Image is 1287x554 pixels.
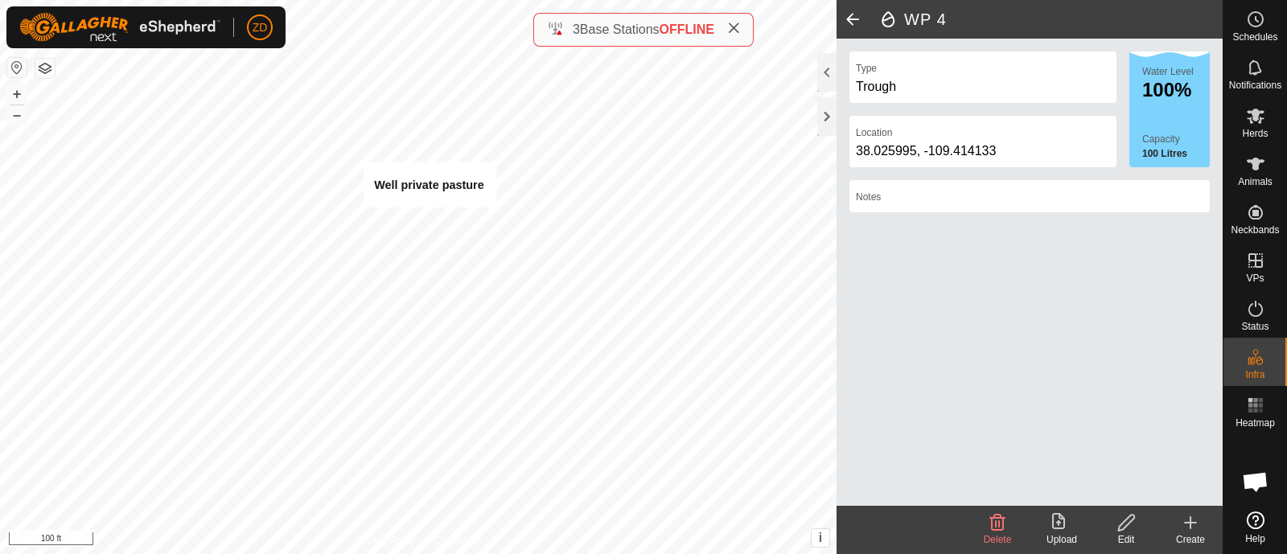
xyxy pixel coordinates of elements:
[580,23,660,36] span: Base Stations
[1030,532,1094,547] div: Upload
[1245,370,1264,380] span: Infra
[573,23,580,36] span: 3
[1158,532,1223,547] div: Create
[660,23,714,36] span: OFFLINE
[856,77,1110,96] div: Trough
[253,19,268,36] span: ZD
[7,58,27,77] button: Reset Map
[19,13,220,42] img: Gallagher Logo
[1229,80,1281,90] span: Notifications
[878,10,1223,29] h2: WP 4
[856,142,1110,161] div: 38.025995, -109.414133
[1142,146,1210,161] label: 100 Litres
[35,59,55,78] button: Map Layers
[1142,66,1194,77] label: Water Level
[812,529,829,547] button: i
[1242,129,1268,138] span: Herds
[1094,532,1158,547] div: Edit
[1142,80,1210,100] div: 100%
[1232,32,1277,42] span: Schedules
[1231,458,1280,506] div: Open chat
[374,175,484,195] div: Well private pasture
[434,533,482,548] a: Contact Us
[1246,273,1264,283] span: VPs
[819,531,822,544] span: i
[1231,225,1279,235] span: Neckbands
[7,105,27,125] button: –
[856,190,881,204] label: Notes
[1142,132,1210,146] label: Capacity
[355,533,415,548] a: Privacy Policy
[984,534,1012,545] span: Delete
[1245,534,1265,544] span: Help
[1223,505,1287,550] a: Help
[1238,177,1273,187] span: Animals
[856,61,877,76] label: Type
[856,125,892,140] label: Location
[7,84,27,104] button: +
[1241,322,1268,331] span: Status
[1236,418,1275,428] span: Heatmap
